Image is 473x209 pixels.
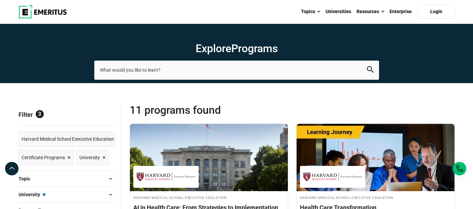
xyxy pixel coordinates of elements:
h1: Explore [94,42,379,55]
a: Login [418,5,455,19]
img: Health Care Transformation | Online Healthcare Course [297,124,454,191]
a: Harvard Medical School Executive Education × [19,131,123,147]
button: Topic [19,174,116,184]
input: search-page [94,61,379,79]
a: Certificate Programs × [19,150,74,166]
img: Harvard Medical School Executive Education [137,169,195,184]
span: Topic [19,175,36,182]
img: Harvard Medical School Executive Education [303,169,362,184]
a: search [367,68,374,74]
span: Certificate Programs [22,154,65,161]
p: Filter [19,103,116,126]
span: University [79,154,100,161]
h4: Harvard Medical School Executive Education [300,195,451,200]
span: × [67,153,71,163]
span: Programs [231,42,278,55]
button: search [367,66,374,74]
span: University [19,191,45,198]
span: × [102,153,106,163]
span: 11 Programs found [130,103,292,117]
span: Harvard Medical School Executive Education [22,135,114,143]
img: AI in Health Care: From Strategies to Implementation | Online Healthcare Course [130,124,288,191]
a: University × [76,150,109,166]
a: Reset all [95,111,116,120]
button: University [19,189,116,200]
span: 3 [36,110,44,118]
h4: Harvard Medical School Executive Education [133,195,284,200]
